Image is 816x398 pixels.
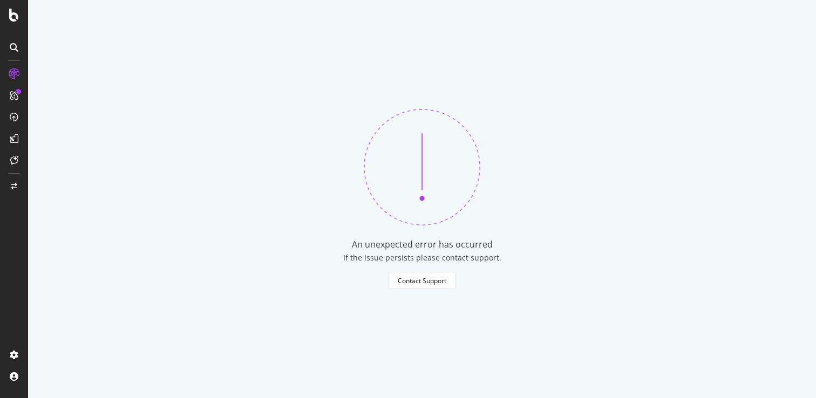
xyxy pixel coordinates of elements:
[364,109,480,225] img: 370bne1z.png
[343,252,501,263] div: If the issue persists please contact support.
[352,238,493,251] div: An unexpected error has occurred
[398,276,446,285] div: Contact Support
[779,361,805,387] iframe: Intercom live chat
[389,272,455,289] button: Contact Support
